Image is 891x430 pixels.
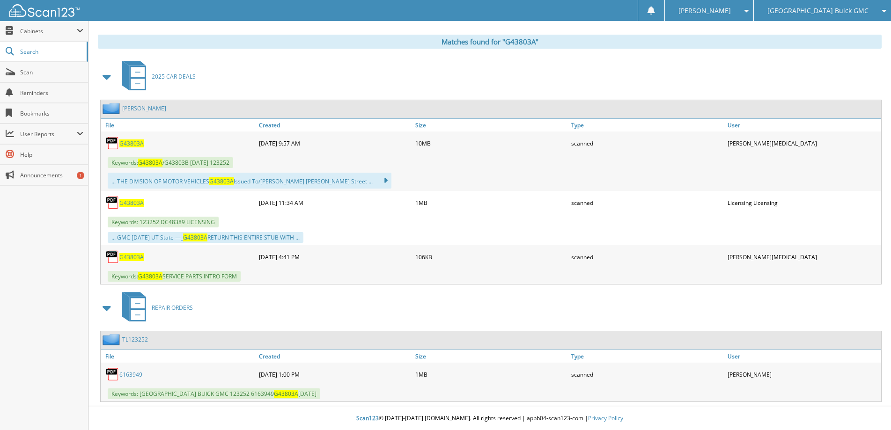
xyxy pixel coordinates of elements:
[257,134,412,153] div: [DATE] 9:57 AM
[257,365,412,384] div: [DATE] 1:00 PM
[105,367,119,381] img: PDF.png
[119,253,144,261] a: G43803A
[725,365,881,384] div: [PERSON_NAME]
[413,119,569,131] a: Size
[413,134,569,153] div: 10MB
[725,134,881,153] div: [PERSON_NAME][MEDICAL_DATA]
[108,388,320,399] span: Keywords: [GEOGRAPHIC_DATA] BUICK GMC 123252 6163949 [DATE]
[108,157,233,168] span: Keywords: /G43803B [DATE] 123252
[569,365,725,384] div: scanned
[725,350,881,363] a: User
[569,350,725,363] a: Type
[101,119,257,131] a: File
[569,193,725,212] div: scanned
[20,68,83,76] span: Scan
[413,248,569,266] div: 106KB
[77,172,84,179] div: 1
[103,102,122,114] img: folder2.png
[569,119,725,131] a: Type
[105,250,119,264] img: PDF.png
[20,27,77,35] span: Cabinets
[413,365,569,384] div: 1MB
[20,151,83,159] span: Help
[108,217,219,227] span: Keywords: 123252 DC48389 LICENSING
[20,130,77,138] span: User Reports
[119,371,142,379] a: 6163949
[119,139,144,147] a: G43803A
[767,8,869,14] span: [GEOGRAPHIC_DATA] Buick GMC
[413,193,569,212] div: 1MB
[678,8,731,14] span: [PERSON_NAME]
[117,58,196,95] a: 2025 CAR DEALS
[569,134,725,153] div: scanned
[20,171,83,179] span: Announcements
[122,104,166,112] a: [PERSON_NAME]
[122,335,148,343] a: TL123252
[209,177,234,185] span: G43803A
[117,289,193,326] a: REPAIR ORDERS
[98,35,882,49] div: Matches found for "G43803A"
[119,199,144,207] a: G43803A
[108,271,241,282] span: Keywords: SERVICE PARTS INTRO FORM
[274,390,298,398] span: G43803A
[152,304,193,312] span: REPAIR ORDERS
[105,196,119,210] img: PDF.png
[725,248,881,266] div: [PERSON_NAME][MEDICAL_DATA]
[257,119,412,131] a: Created
[108,232,303,243] div: ... GMC [DATE] UT State —_ RETURN THIS ENTIRE STUB WITH ...
[20,89,83,97] span: Reminders
[725,193,881,212] div: Licensing Licensing
[152,73,196,80] span: 2025 CAR DEALS
[138,159,162,167] span: G43803A
[257,350,412,363] a: Created
[356,414,379,422] span: Scan123
[20,109,83,117] span: Bookmarks
[588,414,623,422] a: Privacy Policy
[725,119,881,131] a: User
[569,248,725,266] div: scanned
[88,407,891,430] div: © [DATE]-[DATE] [DOMAIN_NAME]. All rights reserved | appb04-scan123-com |
[413,350,569,363] a: Size
[9,4,80,17] img: scan123-logo-white.svg
[108,173,391,189] div: ... THE DIVISION OF MOTOR VEHICLES Issued To/[PERSON_NAME] [PERSON_NAME] Street ...
[138,272,162,280] span: G43803A
[101,350,257,363] a: File
[103,334,122,345] img: folder2.png
[20,48,82,56] span: Search
[105,136,119,150] img: PDF.png
[183,233,207,241] span: G43803A
[257,193,412,212] div: [DATE] 11:34 AM
[257,248,412,266] div: [DATE] 4:41 PM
